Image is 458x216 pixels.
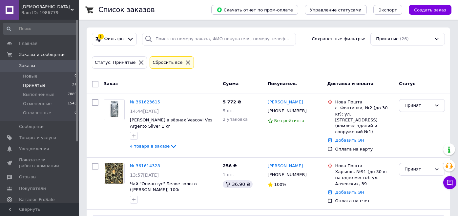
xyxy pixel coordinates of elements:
div: Принят [405,166,431,173]
img: Фото товару [105,163,123,184]
span: Каталог ProSale [19,197,54,203]
span: Уведомления [19,146,49,152]
span: 2 упаковка [223,117,248,122]
span: 26 [72,82,77,88]
div: [PHONE_NUMBER] [266,171,308,179]
span: Показатели работы компании [19,157,61,169]
div: с. Фонтанка, №2 (до 30 кг): ул. [STREET_ADDRESS] (комлекс зданий и сооружений №1) [335,105,394,135]
span: 1545 [68,101,77,107]
button: Чат с покупателем [443,176,456,189]
span: 0 [74,110,77,116]
span: Доставка и оплата [327,81,374,86]
a: Создать заказ [402,7,451,12]
div: Ваш ID: 1986779 [21,10,79,16]
div: Оплата на счет [335,198,394,204]
div: 36.90 ₴ [223,180,253,188]
button: Скачать отчет по пром-оплате [211,5,298,15]
h1: Список заказов [98,6,155,14]
a: Добавить ЭН [335,138,364,143]
span: Отмененные [23,101,52,107]
img: Фото товару [104,99,124,120]
a: Добавить ЭН [335,190,364,195]
input: Поиск [3,23,77,35]
div: Принят [405,102,431,109]
span: Заказы и сообщения [19,52,66,58]
span: Отзывы [19,174,36,180]
span: Выполненные [23,92,54,98]
a: № 361614328 [130,163,160,168]
span: 0 [74,73,77,79]
span: Сообщения [19,124,45,130]
a: № 361623615 [130,99,160,104]
a: Фото товару [104,163,125,184]
span: Покупатели [19,186,46,191]
div: Сбросить все [151,59,184,66]
span: 1 шт. [223,172,235,177]
span: Фильтры [104,36,125,42]
a: [PERSON_NAME] [268,99,303,105]
button: Создать заказ [409,5,451,15]
span: Заказ [104,81,118,86]
span: Aromatico [21,4,71,10]
span: 5 шт. [223,108,235,113]
span: 13:57[DATE] [130,172,159,178]
div: [PHONE_NUMBER] [266,107,308,115]
span: Принятые [376,36,399,42]
button: Управление статусами [305,5,367,15]
a: 4 товара в заказе [130,144,177,149]
span: (26) [400,36,409,41]
a: [PERSON_NAME] в зёрнах Vescovi Ves Argento Silver 1 кг [130,117,212,129]
div: Харьков, №91 (до 30 кг на одно место): ул. Алчевских, 39 [335,169,394,187]
span: Сохраненные фильтры: [312,36,365,42]
div: Статус: Принятые [94,59,137,66]
div: 1 [98,34,104,40]
a: Фото товару [104,99,125,120]
a: [PERSON_NAME] [268,163,303,169]
span: 4 товара в заказе [130,144,170,149]
span: Оплаченные [23,110,51,116]
div: Нова Пошта [335,163,394,169]
span: 14:44[DATE] [130,109,159,114]
span: Главная [19,41,37,46]
span: Экспорт [379,8,397,12]
span: Скачать отчет по пром-оплате [217,7,293,13]
a: Чай "Османтус" Белое золото ([PERSON_NAME]) 100г [130,181,197,192]
span: Управление статусами [310,8,362,12]
span: Товары и услуги [19,135,56,141]
button: Экспорт [373,5,402,15]
div: Нова Пошта [335,99,394,105]
span: Без рейтинга [274,118,304,123]
span: Покупатель [268,81,297,86]
span: Создать заказ [414,8,446,12]
input: Поиск по номеру заказа, ФИО покупателя, номеру телефона, Email, номеру накладной [142,33,296,45]
span: Новые [23,73,37,79]
span: 256 ₴ [223,163,237,168]
span: 7889 [68,92,77,98]
span: Принятые [23,82,46,88]
span: 100% [274,182,286,187]
div: Оплата на карту [335,146,394,152]
span: Статус [399,81,415,86]
span: Заказы [19,63,35,69]
span: 5 772 ₴ [223,99,241,104]
span: Сумма [223,81,239,86]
